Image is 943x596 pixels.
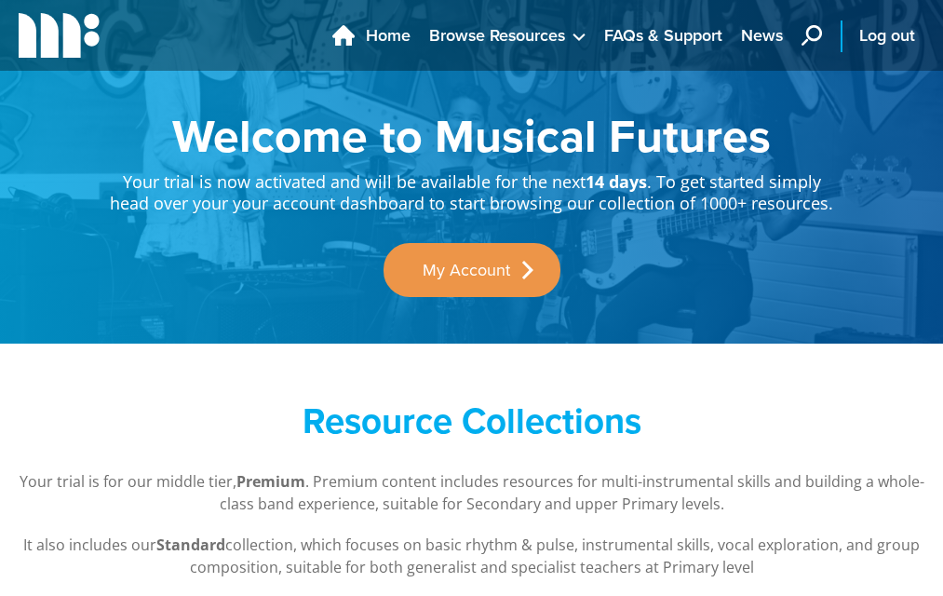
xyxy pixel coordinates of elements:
[366,23,411,48] span: Home
[741,23,783,48] span: News
[859,23,915,48] span: Log out
[429,23,565,48] span: Browse Resources
[586,170,647,193] strong: 14 days
[109,112,835,158] h1: Welcome to Musical Futures
[109,400,835,442] h2: Resource Collections
[604,23,722,48] span: FAQs & Support
[19,470,924,515] p: Your trial is for our middle tier, . Premium content includes resources for multi-instrumental sk...
[236,471,305,492] strong: Premium
[156,535,225,555] strong: Standard
[19,534,924,578] p: It also includes our collection, which focuses on basic rhythm & pulse, instrumental skills, voca...
[384,243,560,297] a: My Account
[109,158,835,215] p: Your trial is now activated and will be available for the next . To get started simply head over ...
